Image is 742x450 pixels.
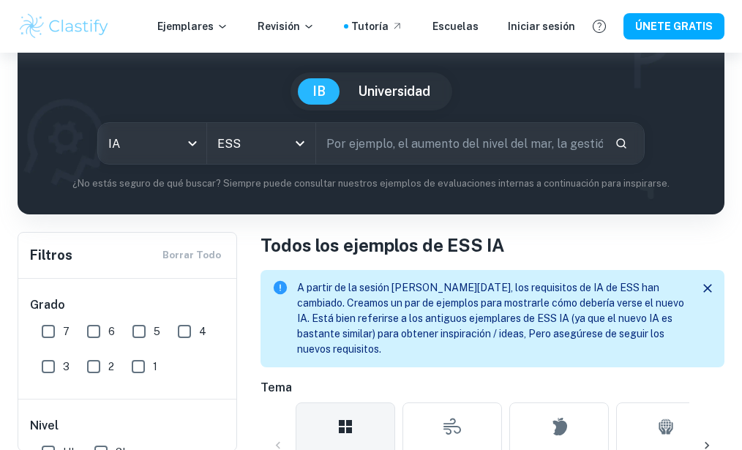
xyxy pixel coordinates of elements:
[30,245,72,266] h6: Filtros
[297,280,685,357] p: A partir de la sesión [PERSON_NAME][DATE], los requisitos de IA de ESS han cambiado. Creamos un p...
[30,417,226,435] h6: Nivel
[697,277,719,299] button: Cerrar
[623,13,724,40] button: ÚNETE GRATIS
[351,18,403,34] a: Tutoría
[290,133,310,154] button: Abrir
[609,131,634,156] button: Buscar
[30,296,226,314] h6: Grado
[316,123,602,164] input: Por ejemplo, el aumento del nivel del mar, la gestión de residuos, el desperdicio de alimentos...
[18,12,110,41] img: Logotipo de Clastify
[98,123,206,164] div: IA
[432,18,479,34] a: Escuelas
[157,18,214,34] font: Ejemplares
[508,18,575,34] a: Iniciar sesión
[63,359,70,375] span: 3
[587,14,612,39] button: Ayuda y comentarios
[108,323,115,340] span: 6
[298,78,340,105] button: IB
[199,323,206,340] span: 4
[108,359,114,375] span: 2
[63,323,70,340] span: 7
[153,359,157,375] span: 1
[261,232,724,258] h1: Todos los ejemplos de ESS IA
[261,379,724,397] h6: Tema
[351,18,389,34] font: Tutoría
[635,18,713,35] font: ÚNETE GRATIS
[343,78,445,105] button: Universidad
[29,176,713,191] p: ¿No estás seguro de qué buscar? Siempre puede consultar nuestros ejemplos de evaluaciones interna...
[258,18,300,34] font: Revisión
[154,323,160,340] span: 5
